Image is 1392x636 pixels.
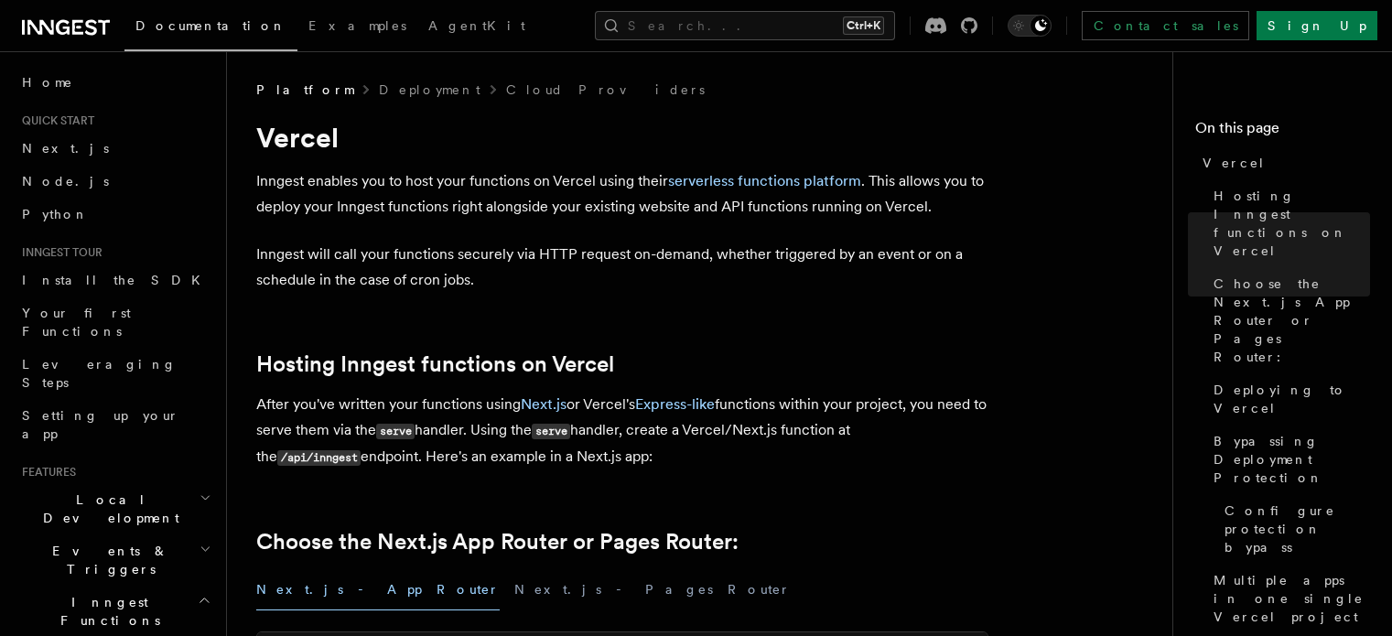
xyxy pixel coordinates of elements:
span: Configure protection bypass [1225,501,1370,556]
p: Inngest enables you to host your functions on Vercel using their . This allows you to deploy your... [256,168,988,220]
code: /api/inngest [277,450,361,466]
a: Your first Functions [15,296,215,348]
a: Choose the Next.js App Router or Pages Router: [1206,267,1370,373]
button: Toggle dark mode [1008,15,1052,37]
span: AgentKit [428,18,525,33]
a: Deployment [379,81,480,99]
a: Express-like [635,395,715,413]
a: Deploying to Vercel [1206,373,1370,425]
span: Install the SDK [22,273,211,287]
a: serverless functions platform [668,172,861,189]
a: Configure protection bypass [1217,494,1370,564]
button: Events & Triggers [15,534,215,586]
a: Leveraging Steps [15,348,215,399]
a: Cloud Providers [506,81,705,99]
span: Inngest Functions [15,593,198,630]
span: Multiple apps in one single Vercel project [1214,571,1370,626]
span: Setting up your app [22,408,179,441]
button: Local Development [15,483,215,534]
h4: On this page [1195,117,1370,146]
span: Leveraging Steps [22,357,177,390]
code: serve [376,424,415,439]
span: Bypassing Deployment Protection [1214,432,1370,487]
span: Features [15,465,76,480]
span: Home [22,73,73,92]
button: Next.js - App Router [256,569,500,610]
button: Search...Ctrl+K [595,11,895,40]
span: Vercel [1203,154,1266,172]
a: Examples [297,5,417,49]
kbd: Ctrl+K [843,16,884,35]
span: Documentation [135,18,286,33]
code: serve [532,424,570,439]
span: Node.js [22,174,109,189]
a: Home [15,66,215,99]
span: Platform [256,81,353,99]
a: Documentation [124,5,297,51]
p: Inngest will call your functions securely via HTTP request on-demand, whether triggered by an eve... [256,242,988,293]
span: Quick start [15,113,94,128]
span: Local Development [15,490,200,527]
a: Bypassing Deployment Protection [1206,425,1370,494]
a: AgentKit [417,5,536,49]
a: Hosting Inngest functions on Vercel [256,351,614,377]
a: Next.js [521,395,567,413]
span: Hosting Inngest functions on Vercel [1214,187,1370,260]
span: Inngest tour [15,245,103,260]
span: Examples [308,18,406,33]
a: Sign Up [1257,11,1377,40]
a: Hosting Inngest functions on Vercel [1206,179,1370,267]
span: Deploying to Vercel [1214,381,1370,417]
span: Choose the Next.js App Router or Pages Router: [1214,275,1370,366]
h1: Vercel [256,121,988,154]
p: After you've written your functions using or Vercel's functions within your project, you need to ... [256,392,988,470]
a: Choose the Next.js App Router or Pages Router: [256,529,739,555]
span: Next.js [22,141,109,156]
a: Node.js [15,165,215,198]
span: Your first Functions [22,306,131,339]
a: Next.js [15,132,215,165]
a: Install the SDK [15,264,215,296]
span: Python [22,207,89,221]
button: Next.js - Pages Router [514,569,791,610]
span: Events & Triggers [15,542,200,578]
a: Setting up your app [15,399,215,450]
a: Contact sales [1082,11,1249,40]
a: Python [15,198,215,231]
a: Vercel [1195,146,1370,179]
a: Multiple apps in one single Vercel project [1206,564,1370,633]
